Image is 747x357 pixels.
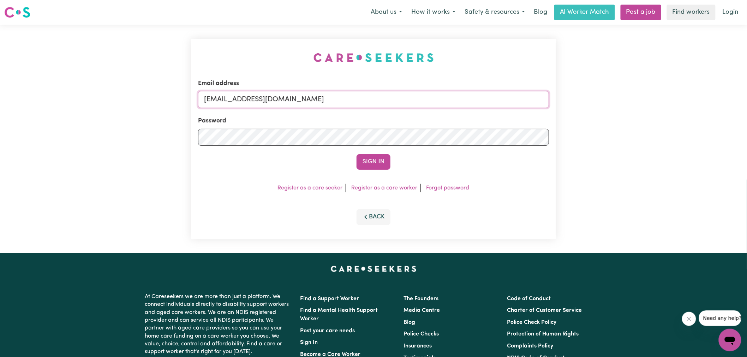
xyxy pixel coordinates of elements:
[404,331,439,337] a: Police Checks
[331,266,417,272] a: Careseekers home page
[198,79,239,88] label: Email address
[621,5,661,20] a: Post a job
[4,6,30,19] img: Careseekers logo
[300,308,378,322] a: Find a Mental Health Support Worker
[4,5,43,11] span: Need any help?
[507,320,557,325] a: Police Check Policy
[699,310,741,326] iframe: Message from company
[404,296,438,302] a: The Founders
[4,4,30,20] a: Careseekers logo
[667,5,716,20] a: Find workers
[404,308,440,313] a: Media Centre
[198,116,226,126] label: Password
[460,5,530,20] button: Safety & resources
[357,209,390,225] button: Back
[357,154,390,170] button: Sign In
[300,328,355,334] a: Post your care needs
[407,5,460,20] button: How it works
[530,5,551,20] a: Blog
[719,329,741,351] iframe: Button to launch messaging window
[507,331,579,337] a: Protection of Human Rights
[507,296,551,302] a: Code of Conduct
[718,5,743,20] a: Login
[300,296,359,302] a: Find a Support Worker
[300,340,318,345] a: Sign In
[352,185,418,191] a: Register as a care worker
[682,312,696,326] iframe: Close message
[366,5,407,20] button: About us
[507,308,582,313] a: Charter of Customer Service
[554,5,615,20] a: AI Worker Match
[278,185,343,191] a: Register as a care seeker
[404,320,415,325] a: Blog
[426,185,470,191] a: Forgot password
[404,343,432,349] a: Insurances
[198,91,549,108] input: Email address
[507,343,554,349] a: Complaints Policy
